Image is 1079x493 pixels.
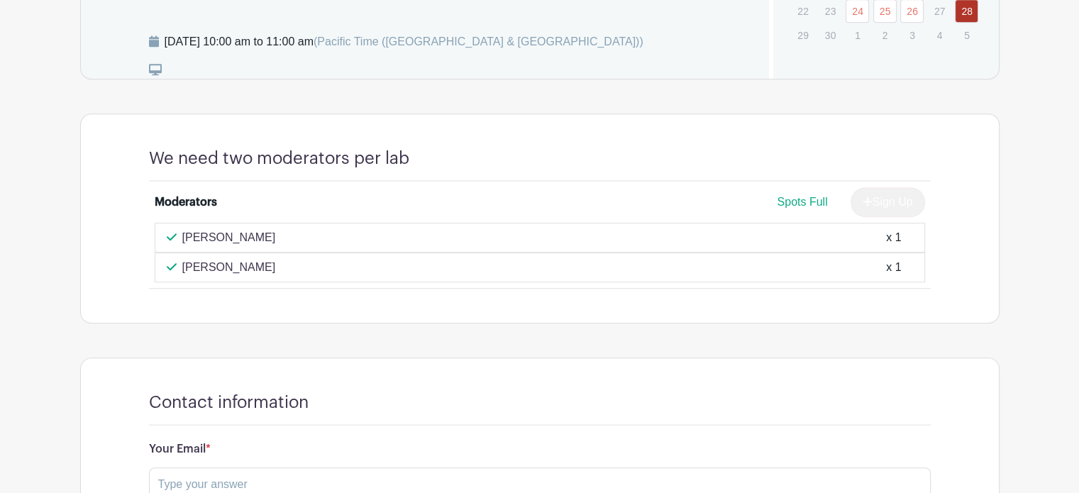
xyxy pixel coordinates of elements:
[955,24,978,46] p: 5
[886,259,901,276] div: x 1
[846,24,869,46] p: 1
[777,196,827,208] span: Spots Full
[149,443,931,456] h6: Your Email
[182,229,276,246] p: [PERSON_NAME]
[873,24,897,46] p: 2
[314,35,643,48] span: (Pacific Time ([GEOGRAPHIC_DATA] & [GEOGRAPHIC_DATA]))
[155,194,217,211] div: Moderators
[900,24,924,46] p: 3
[791,24,814,46] p: 29
[886,229,901,246] div: x 1
[165,33,643,50] div: [DATE] 10:00 am to 11:00 am
[819,24,842,46] p: 30
[149,148,409,169] h4: We need two moderators per lab
[928,24,951,46] p: 4
[149,392,309,413] h4: Contact information
[182,259,276,276] p: [PERSON_NAME]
